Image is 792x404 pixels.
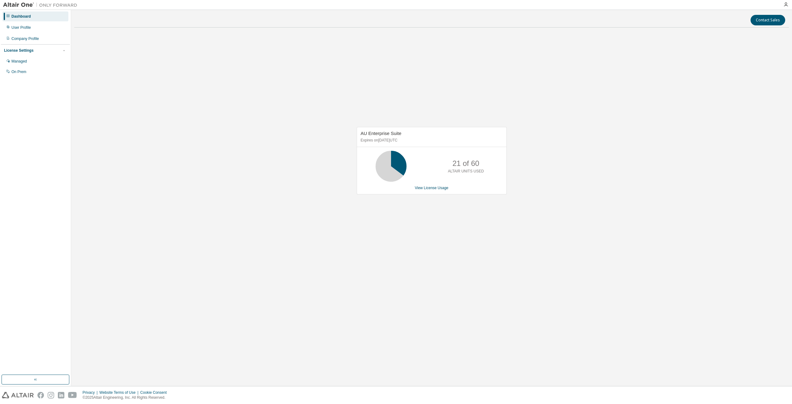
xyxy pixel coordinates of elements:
[83,395,170,400] p: © 2025 Altair Engineering, Inc. All Rights Reserved.
[48,392,54,398] img: instagram.svg
[11,14,31,19] div: Dashboard
[99,390,140,395] div: Website Terms of Use
[68,392,77,398] img: youtube.svg
[2,392,34,398] img: altair_logo.svg
[11,69,26,74] div: On Prem
[37,392,44,398] img: facebook.svg
[751,15,785,25] button: Contact Sales
[140,390,170,395] div: Cookie Consent
[361,138,501,143] p: Expires on [DATE] UTC
[3,2,80,8] img: Altair One
[11,25,31,30] div: User Profile
[415,186,449,190] a: View License Usage
[11,59,27,64] div: Managed
[11,36,39,41] div: Company Profile
[4,48,33,53] div: License Settings
[452,158,479,169] p: 21 of 60
[448,169,484,174] p: ALTAIR UNITS USED
[58,392,64,398] img: linkedin.svg
[361,131,402,136] span: AU Enterprise Suite
[83,390,99,395] div: Privacy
